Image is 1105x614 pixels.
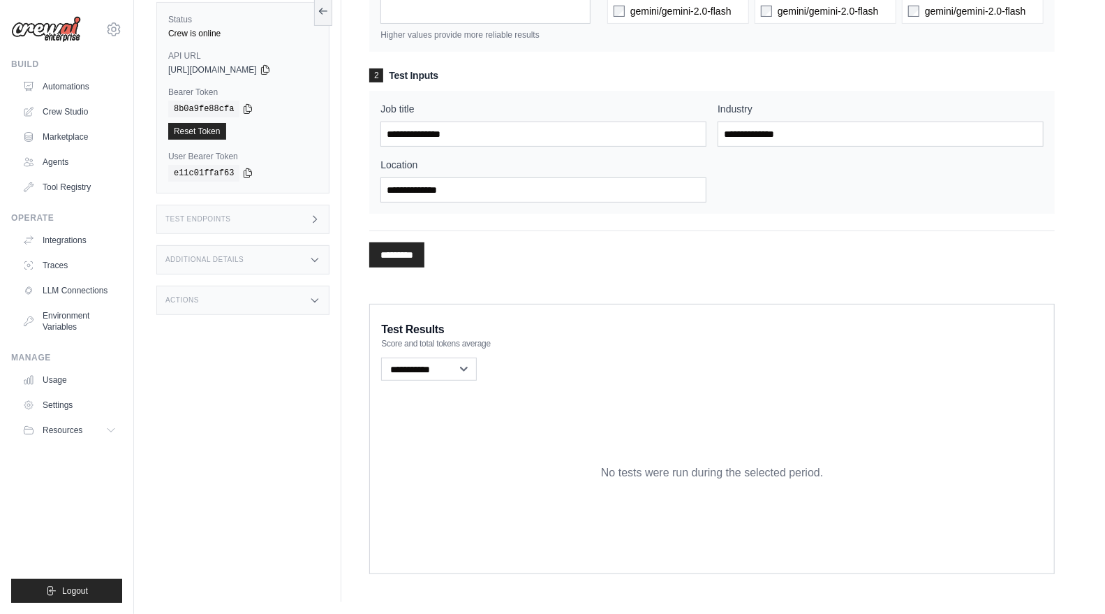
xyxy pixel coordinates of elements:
[761,6,772,17] input: gemini/gemini-2.0-flash
[601,465,823,481] p: No tests were run during the selected period.
[908,6,919,17] input: gemini/gemini-2.0-flash
[17,305,122,338] a: Environment Variables
[381,338,491,349] span: Score and total tokens average
[380,29,591,41] p: Higher values provide more reliable results
[11,59,122,70] div: Build
[17,75,122,98] a: Automations
[11,16,81,43] img: Logo
[17,151,122,173] a: Agents
[17,254,122,277] a: Traces
[614,6,625,17] input: gemini/gemini-2.0-flash
[168,50,318,61] label: API URL
[17,176,122,198] a: Tool Registry
[165,256,244,264] h3: Additional Details
[168,14,318,25] label: Status
[718,102,1044,116] label: Industry
[11,352,122,363] div: Manage
[17,101,122,123] a: Crew Studio
[17,279,122,302] a: LLM Connections
[17,229,122,251] a: Integrations
[165,215,231,224] h3: Test Endpoints
[168,28,318,39] div: Crew is online
[369,68,383,82] span: 2
[17,369,122,391] a: Usage
[168,123,226,140] a: Reset Token
[62,585,88,597] span: Logout
[11,579,122,603] button: Logout
[43,425,82,436] span: Resources
[168,101,239,117] code: 8b0a9fe88cfa
[168,151,318,162] label: User Bearer Token
[17,126,122,148] a: Marketplace
[630,4,732,18] span: gemini/gemini-2.0-flash
[17,419,122,441] button: Resources
[17,394,122,416] a: Settings
[165,296,199,305] h3: Actions
[380,158,706,172] label: Location
[778,4,879,18] span: gemini/gemini-2.0-flash
[369,68,1055,82] h3: Test Inputs
[1035,547,1105,614] iframe: Chat Widget
[380,102,706,116] label: Job title
[925,4,1026,18] span: gemini/gemini-2.0-flash
[168,64,257,75] span: [URL][DOMAIN_NAME]
[168,87,318,98] label: Bearer Token
[11,212,122,224] div: Operate
[381,321,444,338] span: Test Results
[168,165,239,182] code: e11c01ffaf63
